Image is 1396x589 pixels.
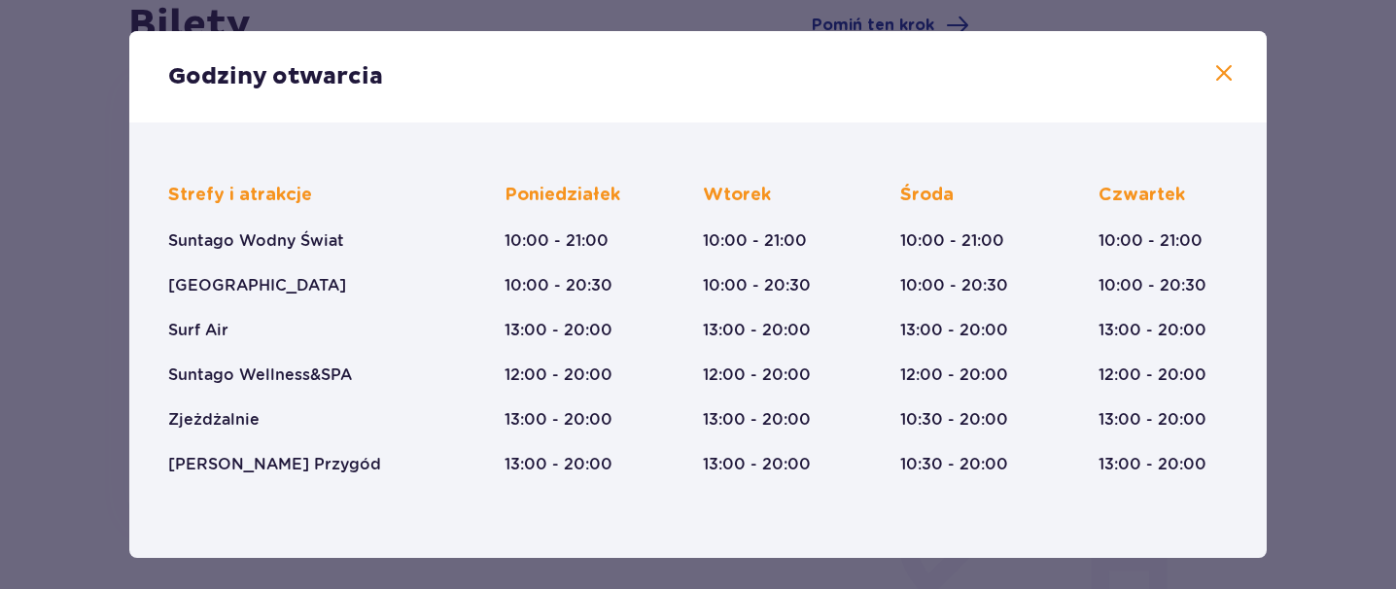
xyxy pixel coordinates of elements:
p: Sobota [703,555,768,578]
p: 10:00 - 21:00 [505,230,609,252]
p: 12:00 - 20:00 [1099,364,1206,386]
p: Strefy i atrakcje [168,555,312,578]
p: 12:00 - 20:00 [703,364,811,386]
p: Suntago Wellness&SPA [168,364,352,386]
p: 13:00 - 20:00 [1099,454,1206,475]
p: 13:00 - 20:00 [505,320,612,341]
p: 10:00 - 20:30 [505,275,612,296]
p: 13:00 - 20:00 [900,320,1008,341]
p: 10:30 - 20:00 [900,409,1008,431]
p: 10:00 - 21:00 [1099,230,1203,252]
p: Środa [900,184,954,207]
p: Suntago Wodny Świat [168,230,344,252]
p: 13:00 - 20:00 [1099,320,1206,341]
p: Zjeżdżalnie [168,409,260,431]
p: 13:00 - 20:00 [505,454,612,475]
p: Surf Air [168,320,228,341]
p: [PERSON_NAME] Przygód [168,454,381,475]
p: 13:00 - 20:00 [703,320,811,341]
p: Wtorek [703,184,771,207]
p: [GEOGRAPHIC_DATA] [168,275,346,296]
p: 10:00 - 21:00 [900,230,1004,252]
p: 13:00 - 20:00 [505,409,612,431]
p: Niedziela [900,555,984,578]
p: 13:00 - 20:00 [1099,409,1206,431]
p: 10:00 - 21:00 [703,230,807,252]
p: 12:00 - 20:00 [900,364,1008,386]
p: 13:00 - 20:00 [703,409,811,431]
p: Piątek [505,555,561,578]
p: 10:00 - 20:30 [1099,275,1206,296]
p: 10:00 - 20:30 [900,275,1008,296]
p: Strefy i atrakcje [168,184,312,207]
p: 12:00 - 20:00 [505,364,612,386]
p: Godziny otwarcia [168,62,383,91]
p: 13:00 - 20:00 [703,454,811,475]
p: Poniedziałek [505,184,620,207]
p: Czwartek [1099,184,1185,207]
p: 10:00 - 20:30 [703,275,811,296]
p: 10:30 - 20:00 [900,454,1008,475]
